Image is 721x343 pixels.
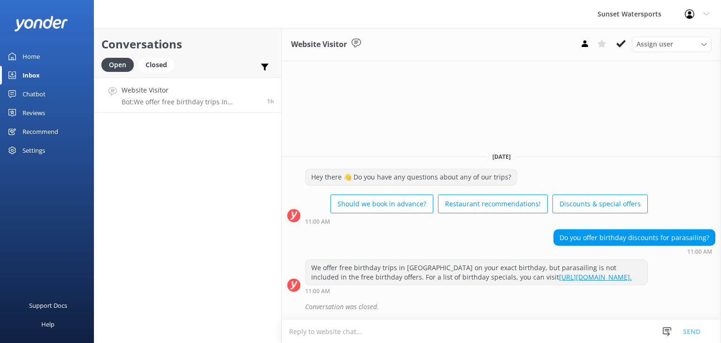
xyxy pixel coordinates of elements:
div: Inbox [23,66,40,85]
div: We offer free birthday trips in [GEOGRAPHIC_DATA] on your exact birthday, but parasailing is not ... [306,260,647,285]
span: Aug 24 2025 10:00am (UTC -05:00) America/Cancun [267,97,274,105]
div: Support Docs [29,296,67,315]
div: Recommend [23,122,58,141]
div: Reviews [23,103,45,122]
h2: Conversations [101,35,274,53]
h4: Website Visitor [122,85,260,95]
div: Help [41,315,54,334]
div: Aug 24 2025 10:00am (UTC -05:00) America/Cancun [553,248,715,255]
span: Assign user [637,39,673,49]
div: Chatbot [23,85,46,103]
div: Do you offer birthday discounts for parasailing? [554,230,715,246]
a: [URL][DOMAIN_NAME]. [559,273,632,281]
div: Conversation was closed. [305,299,715,315]
div: Closed [138,58,174,72]
button: Discounts & special offers [552,195,648,213]
button: Should we book in advance? [330,195,433,213]
div: Assign User [632,37,712,52]
button: Restaurant recommendations! [438,195,548,213]
h3: Website Visitor [291,39,347,51]
strong: 11:00 AM [687,249,712,255]
strong: 11:00 AM [305,288,330,294]
div: Aug 24 2025 10:00am (UTC -05:00) America/Cancun [305,288,648,294]
img: yonder-white-logo.png [14,16,68,31]
a: Website VisitorBot:We offer free birthday trips in [GEOGRAPHIC_DATA] on your exact birthday, but ... [94,78,281,113]
div: 2025-08-24T16:54:14.218 [287,299,715,315]
span: [DATE] [487,153,516,161]
a: Closed [138,59,179,70]
div: Aug 24 2025 10:00am (UTC -05:00) America/Cancun [305,218,648,225]
a: Open [101,59,138,70]
p: Bot: We offer free birthday trips in [GEOGRAPHIC_DATA] on your exact birthday, but parasailing is... [122,98,260,106]
div: Settings [23,141,45,160]
div: Home [23,47,40,66]
div: Open [101,58,134,72]
div: Hey there 👋 Do you have any questions about any of our trips? [306,169,517,185]
strong: 11:00 AM [305,219,330,225]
